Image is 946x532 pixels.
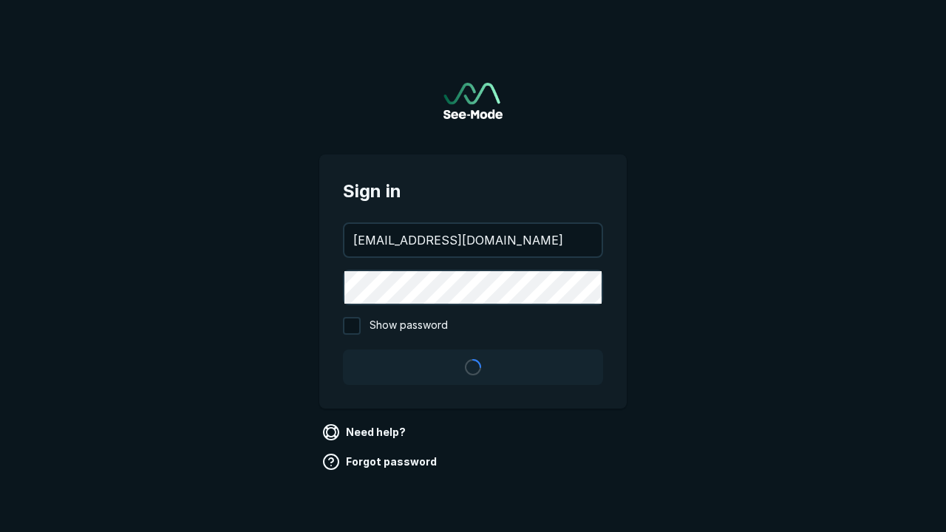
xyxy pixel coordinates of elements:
a: Need help? [319,420,412,444]
span: Sign in [343,178,603,205]
span: Show password [370,317,448,335]
img: See-Mode Logo [443,83,503,119]
input: your@email.com [344,224,602,256]
a: Go to sign in [443,83,503,119]
a: Forgot password [319,450,443,474]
